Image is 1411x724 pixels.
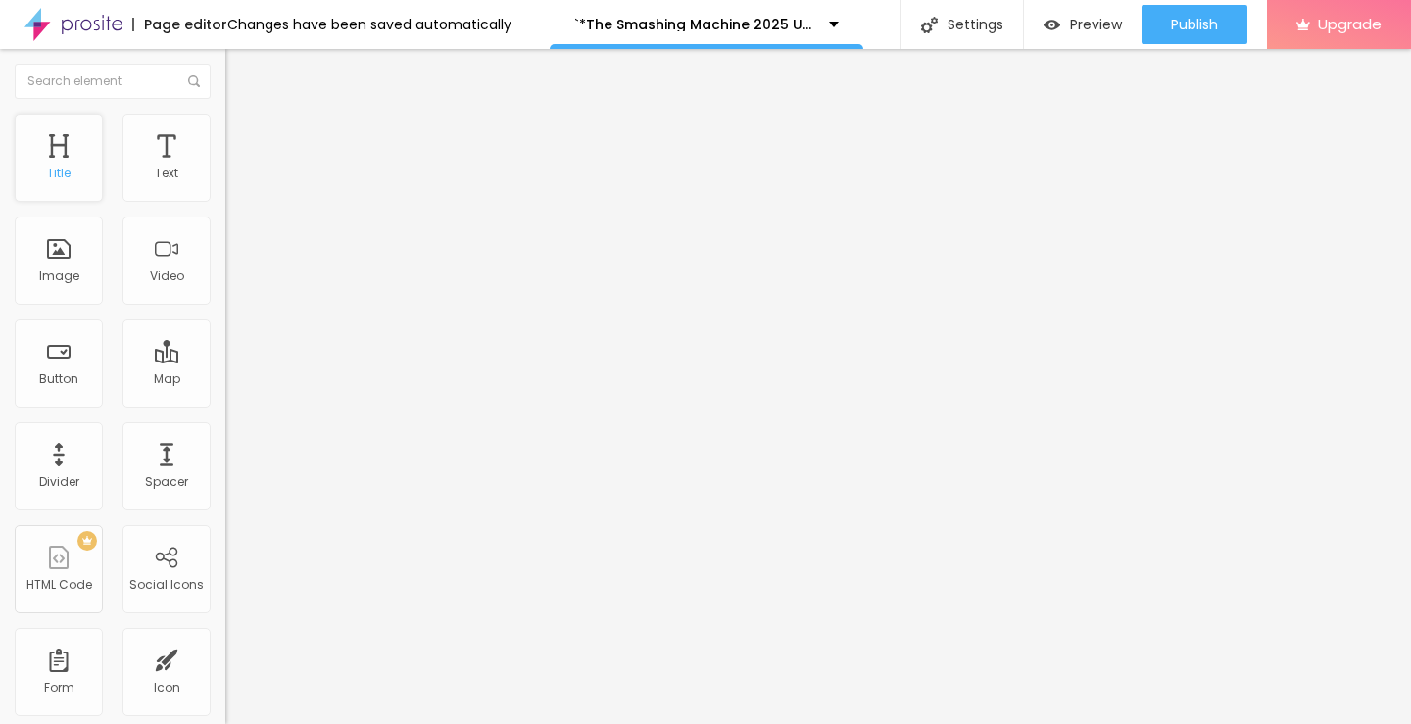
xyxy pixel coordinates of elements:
span: Publish [1171,17,1218,32]
img: Icone [921,17,938,33]
button: Preview [1024,5,1142,44]
div: Text [155,167,178,180]
div: Video [150,269,184,283]
div: Button [39,372,78,386]
p: `*The Smashing Machine 2025 Urmărește Online Subtitrat Română HD [574,18,814,31]
div: Spacer [145,475,188,489]
div: Social Icons [129,578,204,592]
div: Form [44,681,74,695]
span: Upgrade [1318,16,1382,32]
div: Divider [39,475,79,489]
div: Image [39,269,79,283]
iframe: Editor [225,49,1411,724]
div: Map [154,372,180,386]
div: Icon [154,681,180,695]
img: view-1.svg [1044,17,1060,33]
div: Changes have been saved automatically [227,18,511,31]
div: Page editor [132,18,227,31]
span: Preview [1070,17,1122,32]
div: HTML Code [26,578,92,592]
div: Title [47,167,71,180]
input: Search element [15,64,211,99]
img: Icone [188,75,200,87]
button: Publish [1142,5,1247,44]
